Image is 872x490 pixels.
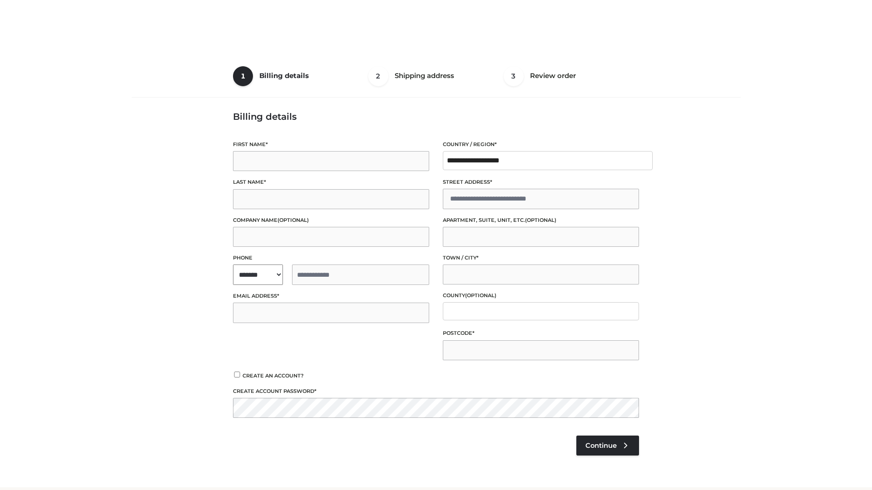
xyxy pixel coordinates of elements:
h3: Billing details [233,111,639,122]
span: Create an account? [243,372,304,379]
span: 2 [368,66,388,86]
span: (optional) [525,217,556,223]
span: Continue [585,441,617,450]
label: Town / City [443,254,639,262]
span: (optional) [465,292,496,299]
span: 3 [504,66,524,86]
label: Country / Region [443,140,639,149]
label: Create account password [233,387,639,396]
label: County [443,291,639,300]
label: Last name [233,178,429,186]
label: Postcode [443,329,639,338]
label: First name [233,140,429,149]
label: Email address [233,292,429,300]
label: Street address [443,178,639,186]
span: Billing details [259,71,309,80]
span: 1 [233,66,253,86]
span: (optional) [277,217,309,223]
label: Company name [233,216,429,225]
a: Continue [576,436,639,456]
label: Phone [233,254,429,262]
label: Apartment, suite, unit, etc. [443,216,639,225]
input: Create an account? [233,372,241,377]
span: Review order [530,71,576,80]
span: Shipping address [395,71,454,80]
